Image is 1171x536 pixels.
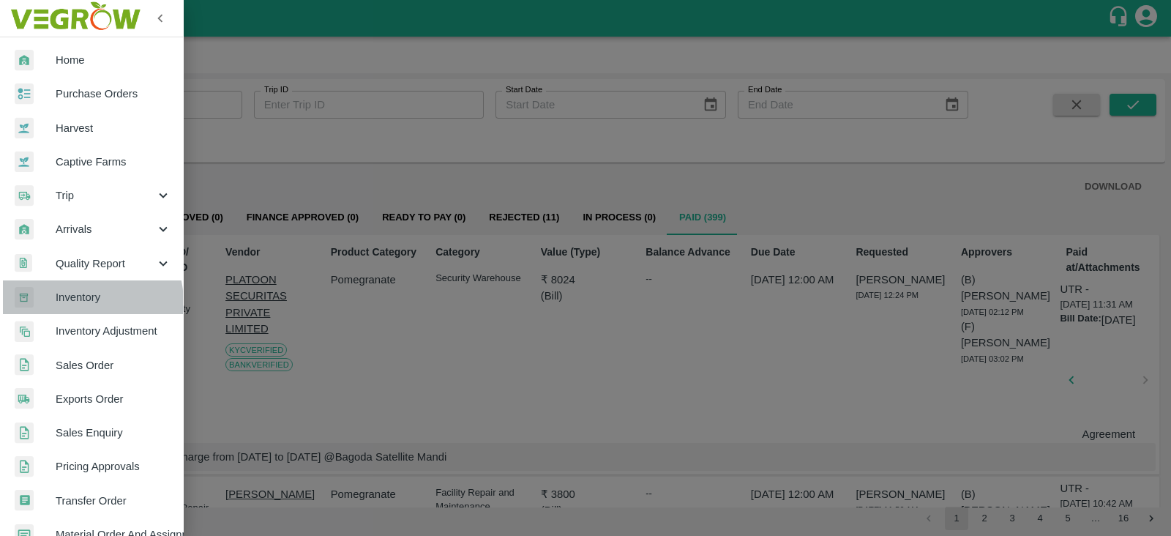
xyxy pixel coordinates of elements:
span: Inventory Adjustment [56,323,171,339]
span: Sales Order [56,357,171,373]
span: Inventory [56,289,171,305]
span: Pricing Approvals [56,458,171,474]
img: reciept [15,83,34,105]
img: sales [15,423,34,444]
span: Purchase Orders [56,86,171,102]
img: harvest [15,117,34,139]
img: shipments [15,388,34,409]
span: Harvest [56,120,171,136]
span: Exports Order [56,391,171,407]
img: qualityReport [15,254,32,272]
img: delivery [15,185,34,206]
img: whArrival [15,50,34,71]
span: Arrivals [56,221,155,237]
span: Captive Farms [56,154,171,170]
img: harvest [15,151,34,173]
img: whInventory [15,287,34,308]
img: whTransfer [15,490,34,511]
span: Home [56,52,171,68]
img: whArrival [15,219,34,240]
img: inventory [15,321,34,342]
span: Trip [56,187,155,204]
span: Transfer Order [56,493,171,509]
img: sales [15,456,34,477]
span: Quality Report [56,256,155,272]
img: sales [15,354,34,376]
span: Sales Enquiry [56,425,171,441]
